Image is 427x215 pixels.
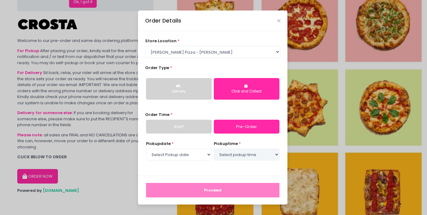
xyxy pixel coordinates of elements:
button: Close [277,19,280,22]
button: Delivery [146,78,212,100]
a: Pre-Order [214,120,279,134]
div: Click and Collect [218,89,275,94]
button: Click and Collect [214,78,279,100]
span: store location [145,38,177,44]
button: Proceed [146,183,279,198]
span: Pickup date [146,141,171,147]
span: Order Type [145,65,169,71]
div: Delivery [150,89,207,94]
a: ASAP [146,120,212,134]
div: Order Details [145,17,181,25]
span: pickup time [214,141,238,147]
span: Order Time [145,112,169,118]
